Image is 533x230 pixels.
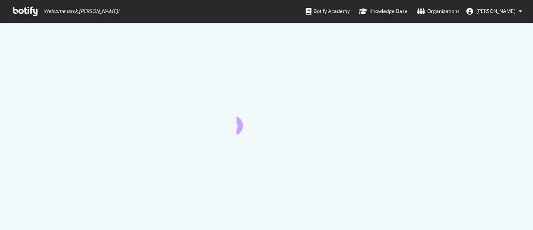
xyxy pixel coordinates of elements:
span: Welcome back, [PERSON_NAME] ! [44,8,119,15]
div: animation [237,105,296,135]
span: Andrew Limn [476,8,516,15]
div: Organizations [417,7,460,15]
button: [PERSON_NAME] [460,5,529,18]
div: Knowledge Base [359,7,408,15]
div: Botify Academy [306,7,350,15]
